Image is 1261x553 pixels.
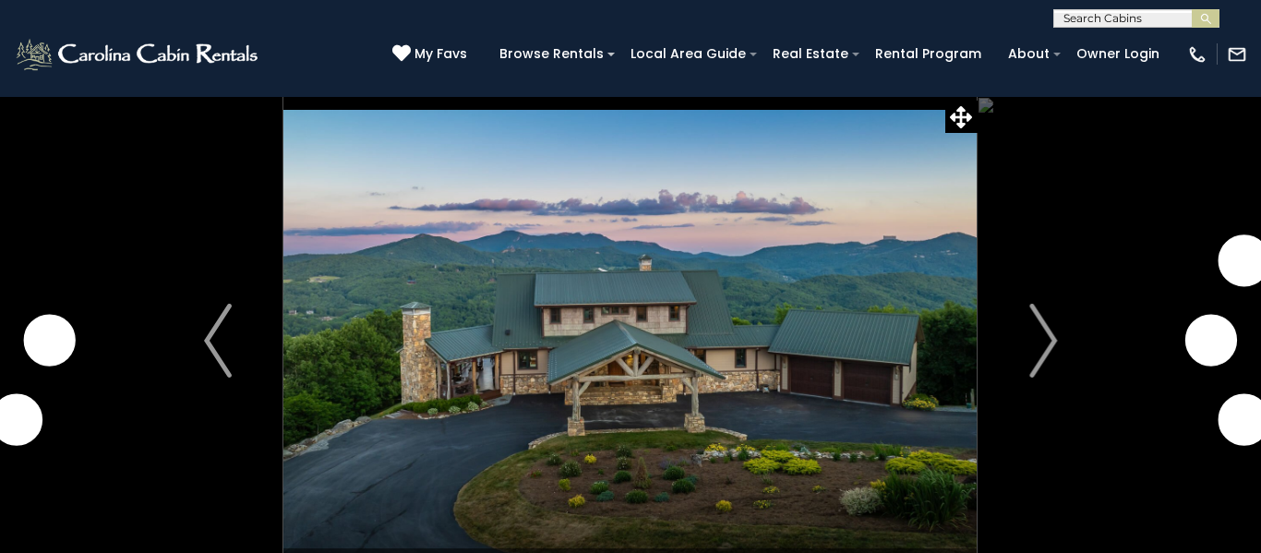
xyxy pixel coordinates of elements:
img: White-1-2.png [14,36,263,73]
span: My Favs [414,44,467,64]
a: Local Area Guide [621,40,755,68]
img: phone-regular-white.png [1187,44,1207,65]
a: About [999,40,1059,68]
img: arrow [204,304,232,378]
img: arrow [1029,304,1057,378]
a: Rental Program [866,40,991,68]
a: Owner Login [1067,40,1169,68]
img: mail-regular-white.png [1227,44,1247,65]
a: Browse Rentals [490,40,613,68]
a: Real Estate [763,40,858,68]
a: My Favs [392,44,472,65]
